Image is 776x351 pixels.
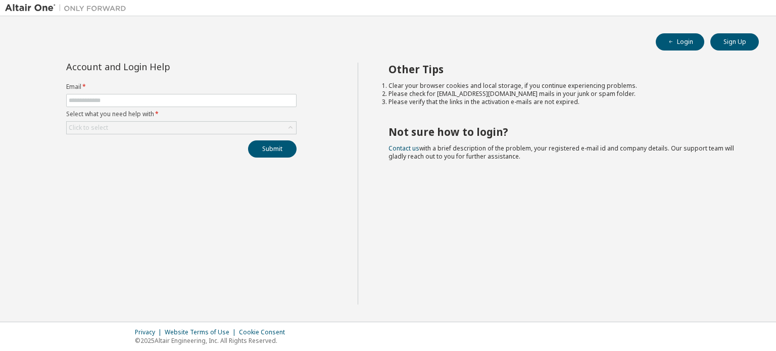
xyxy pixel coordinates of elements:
button: Submit [248,140,297,158]
li: Please verify that the links in the activation e-mails are not expired. [389,98,741,106]
div: Click to select [67,122,296,134]
div: Cookie Consent [239,328,291,336]
img: Altair One [5,3,131,13]
button: Login [656,33,704,51]
div: Website Terms of Use [165,328,239,336]
p: © 2025 Altair Engineering, Inc. All Rights Reserved. [135,336,291,345]
li: Clear your browser cookies and local storage, if you continue experiencing problems. [389,82,741,90]
h2: Not sure how to login? [389,125,741,138]
button: Sign Up [710,33,759,51]
label: Select what you need help with [66,110,297,118]
li: Please check for [EMAIL_ADDRESS][DOMAIN_NAME] mails in your junk or spam folder. [389,90,741,98]
label: Email [66,83,297,91]
div: Account and Login Help [66,63,251,71]
span: with a brief description of the problem, your registered e-mail id and company details. Our suppo... [389,144,734,161]
a: Contact us [389,144,419,153]
div: Privacy [135,328,165,336]
div: Click to select [69,124,108,132]
h2: Other Tips [389,63,741,76]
